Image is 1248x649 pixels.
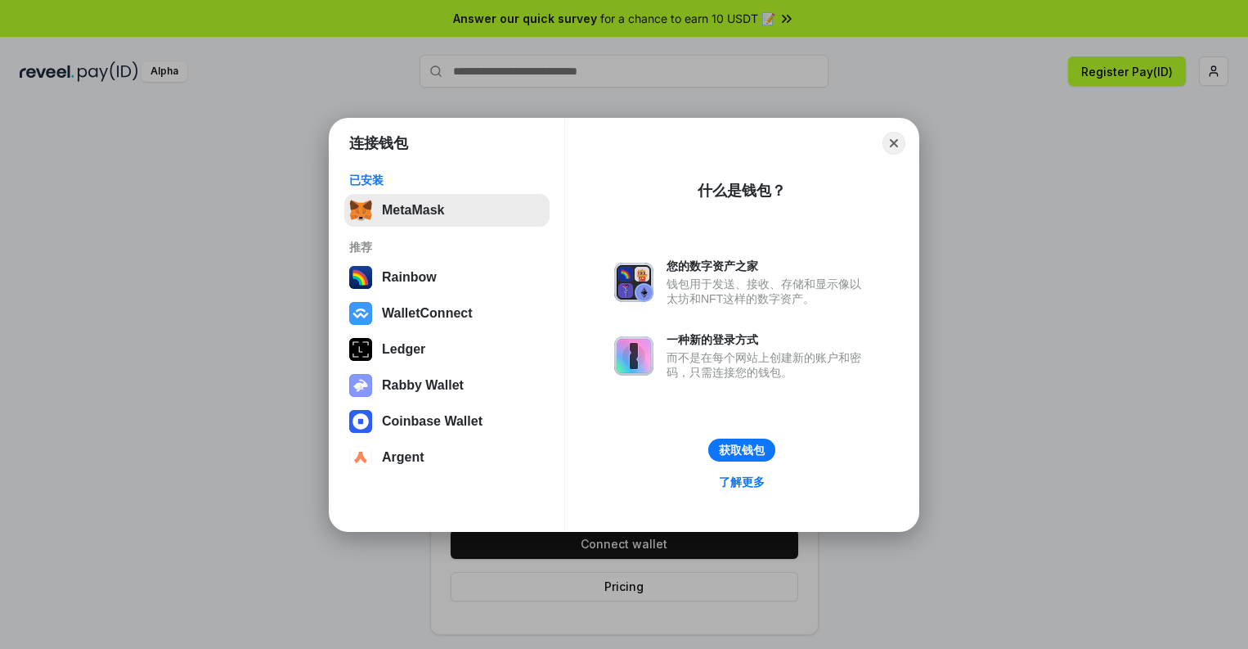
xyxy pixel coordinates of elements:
div: 而不是在每个网站上创建新的账户和密码，只需连接您的钱包。 [667,350,869,380]
button: Ledger [344,333,550,366]
button: MetaMask [344,194,550,227]
img: svg+xml,%3Csvg%20xmlns%3D%22http%3A%2F%2Fwww.w3.org%2F2000%2Fsvg%22%20fill%3D%22none%22%20viewBox... [614,336,653,376]
button: Close [882,132,905,155]
div: 钱包用于发送、接收、存储和显示像以太坊和NFT这样的数字资产。 [667,277,869,306]
img: svg+xml,%3Csvg%20width%3D%22120%22%20height%3D%22120%22%20viewBox%3D%220%200%20120%20120%22%20fil... [349,266,372,289]
img: svg+xml,%3Csvg%20xmlns%3D%22http%3A%2F%2Fwww.w3.org%2F2000%2Fsvg%22%20width%3D%2228%22%20height%3... [349,338,372,361]
div: Ledger [382,342,425,357]
button: Argent [344,441,550,474]
div: 一种新的登录方式 [667,332,869,347]
a: 了解更多 [709,471,774,493]
button: WalletConnect [344,297,550,330]
button: Coinbase Wallet [344,405,550,438]
div: 已安装 [349,173,545,187]
h1: 连接钱包 [349,133,408,153]
div: Rainbow [382,270,437,285]
div: 您的数字资产之家 [667,259,869,273]
div: 什么是钱包？ [698,181,786,201]
img: svg+xml,%3Csvg%20width%3D%2228%22%20height%3D%2228%22%20viewBox%3D%220%200%2028%2028%22%20fill%3D... [349,446,372,469]
div: Argent [382,450,424,465]
img: svg+xml,%3Csvg%20fill%3D%22none%22%20height%3D%2233%22%20viewBox%3D%220%200%2035%2033%22%20width%... [349,199,372,222]
div: 了解更多 [719,475,765,489]
div: 推荐 [349,240,545,255]
button: Rabby Wallet [344,369,550,402]
div: WalletConnect [382,306,473,321]
img: svg+xml,%3Csvg%20xmlns%3D%22http%3A%2F%2Fwww.w3.org%2F2000%2Fsvg%22%20fill%3D%22none%22%20viewBox... [349,374,372,397]
button: 获取钱包 [708,439,775,462]
div: MetaMask [382,203,444,218]
div: 获取钱包 [719,443,765,457]
button: Rainbow [344,261,550,294]
div: Coinbase Wallet [382,414,483,429]
img: svg+xml,%3Csvg%20xmlns%3D%22http%3A%2F%2Fwww.w3.org%2F2000%2Fsvg%22%20fill%3D%22none%22%20viewBox... [614,263,653,302]
img: svg+xml,%3Csvg%20width%3D%2228%22%20height%3D%2228%22%20viewBox%3D%220%200%2028%2028%22%20fill%3D... [349,410,372,433]
img: svg+xml,%3Csvg%20width%3D%2228%22%20height%3D%2228%22%20viewBox%3D%220%200%2028%2028%22%20fill%3D... [349,302,372,325]
div: Rabby Wallet [382,378,464,393]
